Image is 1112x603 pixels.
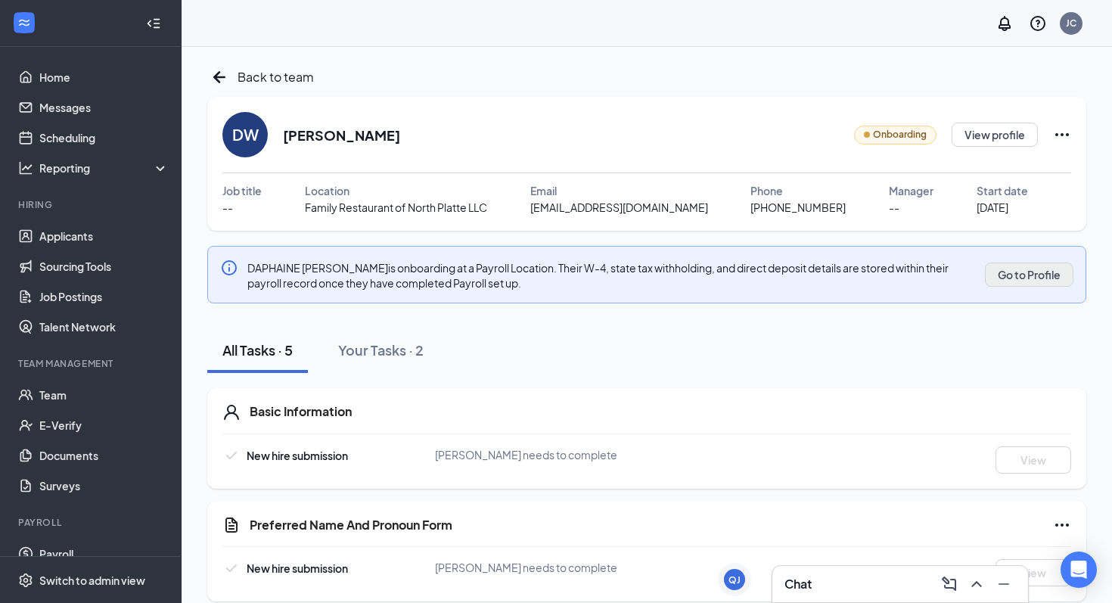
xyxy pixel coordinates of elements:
[977,182,1028,199] span: Start date
[889,182,933,199] span: Manager
[18,198,166,211] div: Hiring
[338,340,424,359] div: Your Tasks · 2
[222,340,293,359] div: All Tasks · 5
[232,124,259,145] div: DW
[39,539,169,569] a: Payroll
[238,67,314,86] span: Back to team
[18,357,166,370] div: Team Management
[530,182,557,199] span: Email
[146,16,161,31] svg: Collapse
[39,160,169,176] div: Reporting
[222,182,262,199] span: Job title
[222,446,241,465] svg: Checkmark
[18,160,33,176] svg: Analysis
[968,575,986,593] svg: ChevronUp
[435,561,617,574] span: [PERSON_NAME] needs to complete
[39,123,169,153] a: Scheduling
[222,559,241,577] svg: Checkmark
[996,559,1071,586] button: View
[750,199,846,216] span: [PHONE_NUMBER]
[39,251,169,281] a: Sourcing Tools
[283,126,400,145] h2: [PERSON_NAME]
[996,14,1014,33] svg: Notifications
[17,15,32,30] svg: WorkstreamLogo
[39,281,169,312] a: Job Postings
[39,221,169,251] a: Applicants
[1061,552,1097,588] div: Open Intercom Messenger
[247,261,949,290] span: DAPHAINE [PERSON_NAME] is onboarding at a Payroll Location. Their W-4, state tax withholding, and...
[977,199,1008,216] span: [DATE]
[39,62,169,92] a: Home
[305,182,349,199] span: Location
[18,573,33,588] svg: Settings
[728,573,741,586] div: QJ
[937,572,961,596] button: ComposeMessage
[247,449,348,462] span: New hire submission
[1053,126,1071,144] svg: Ellipses
[207,65,314,89] a: ArrowLeftNewBack to team
[1066,17,1076,30] div: JC
[220,259,238,277] svg: Info
[39,440,169,471] a: Documents
[222,516,241,534] svg: CustomFormIcon
[992,572,1016,596] button: Minimize
[250,403,352,420] h5: Basic Information
[1053,516,1071,534] svg: Ellipses
[222,199,233,216] span: --
[889,199,899,216] span: --
[305,199,487,216] span: Family Restaurant of North Platte LLC
[964,572,989,596] button: ChevronUp
[207,65,231,89] svg: ArrowLeftNew
[39,92,169,123] a: Messages
[1029,14,1047,33] svg: QuestionInfo
[952,123,1038,147] button: View profile
[39,471,169,501] a: Surveys
[18,516,166,529] div: Payroll
[940,575,958,593] svg: ComposeMessage
[39,380,169,410] a: Team
[247,561,348,575] span: New hire submission
[873,128,927,142] span: Onboarding
[39,312,169,342] a: Talent Network
[435,448,617,462] span: [PERSON_NAME] needs to complete
[39,410,169,440] a: E-Verify
[985,263,1073,287] button: Go to Profile
[750,182,783,199] span: Phone
[995,575,1013,593] svg: Minimize
[530,199,708,216] span: [EMAIL_ADDRESS][DOMAIN_NAME]
[996,446,1071,474] button: View
[784,576,812,592] h3: Chat
[250,517,452,533] h5: Preferred Name And Pronoun Form
[39,573,145,588] div: Switch to admin view
[222,403,241,421] svg: User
